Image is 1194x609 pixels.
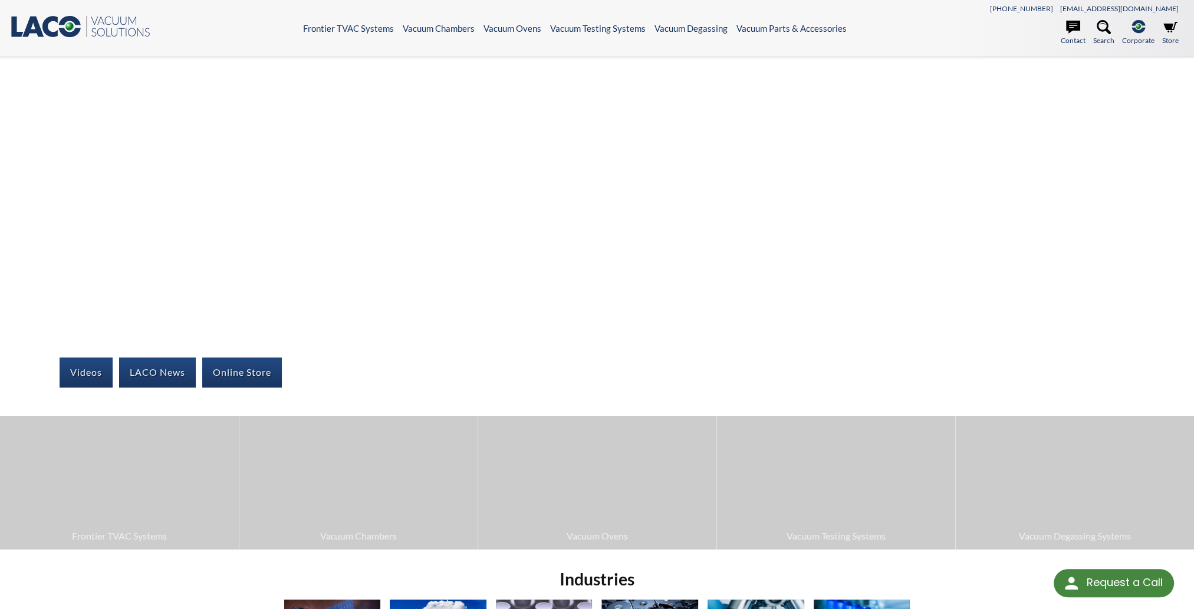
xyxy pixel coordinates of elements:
[956,416,1194,550] a: Vacuum Degassing Systems
[279,568,915,590] h2: Industries
[550,23,646,34] a: Vacuum Testing Systems
[1060,4,1179,13] a: [EMAIL_ADDRESS][DOMAIN_NAME]
[1086,569,1162,596] div: Request a Call
[403,23,475,34] a: Vacuum Chambers
[1093,20,1114,46] a: Search
[717,416,955,550] a: Vacuum Testing Systems
[654,23,728,34] a: Vacuum Degassing
[484,528,711,544] span: Vacuum Ovens
[239,416,478,550] a: Vacuum Chambers
[1062,574,1081,593] img: round button
[202,358,282,387] a: Online Store
[736,23,847,34] a: Vacuum Parts & Accessories
[60,358,113,387] a: Videos
[1054,569,1174,597] div: Request a Call
[303,23,394,34] a: Frontier TVAC Systems
[1061,20,1086,46] a: Contact
[1122,35,1154,46] span: Corporate
[483,23,541,34] a: Vacuum Ovens
[478,416,716,550] a: Vacuum Ovens
[1162,20,1179,46] a: Store
[119,358,196,387] a: LACO News
[6,528,233,544] span: Frontier TVAC Systems
[990,4,1053,13] a: [PHONE_NUMBER]
[245,528,472,544] span: Vacuum Chambers
[962,528,1188,544] span: Vacuum Degassing Systems
[723,528,949,544] span: Vacuum Testing Systems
